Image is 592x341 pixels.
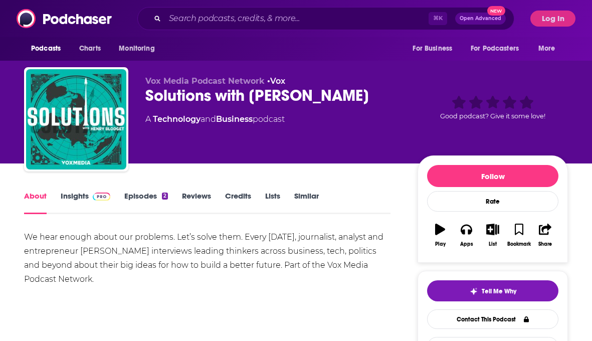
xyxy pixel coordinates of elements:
span: Open Advanced [460,16,501,21]
button: tell me why sparkleTell Me Why [427,280,558,301]
a: Episodes2 [124,191,168,214]
a: Similar [294,191,319,214]
span: Charts [79,42,101,56]
button: Share [532,217,558,253]
span: and [201,114,216,124]
div: Apps [460,241,473,247]
button: Follow [427,165,558,187]
div: Play [435,241,446,247]
a: About [24,191,47,214]
button: open menu [406,39,465,58]
a: Lists [265,191,280,214]
img: Podchaser Pro [93,193,110,201]
img: tell me why sparkle [470,287,478,295]
a: InsightsPodchaser Pro [61,191,110,214]
button: Bookmark [506,217,532,253]
a: Credits [225,191,251,214]
span: For Podcasters [471,42,519,56]
div: Share [538,241,552,247]
button: Log In [530,11,575,27]
img: Solutions with Henry Blodget [26,69,126,169]
input: Search podcasts, credits, & more... [165,11,429,27]
span: Podcasts [31,42,61,56]
span: Vox Media Podcast Network [145,76,265,86]
span: ⌘ K [429,12,447,25]
div: Rate [427,191,558,212]
a: Charts [73,39,107,58]
button: List [480,217,506,253]
div: List [489,241,497,247]
button: Open AdvancedNew [455,13,506,25]
span: Tell Me Why [482,287,516,295]
button: Apps [453,217,479,253]
div: A podcast [145,113,285,125]
button: open menu [531,39,568,58]
a: Reviews [182,191,211,214]
span: • [267,76,285,86]
button: open menu [24,39,74,58]
div: Search podcasts, credits, & more... [137,7,514,30]
a: Technology [153,114,201,124]
div: Bookmark [507,241,531,247]
button: open menu [112,39,167,58]
span: Good podcast? Give it some love! [440,112,545,120]
span: New [487,6,505,16]
a: Vox [270,76,285,86]
div: 2 [162,193,168,200]
button: Play [427,217,453,253]
span: More [538,42,555,56]
div: We hear enough about our problems. Let’s solve them. Every [DATE], journalist, analyst and entrep... [24,230,390,286]
span: For Business [413,42,452,56]
div: Good podcast? Give it some love! [418,76,568,138]
a: Business [216,114,253,124]
img: Podchaser - Follow, Share and Rate Podcasts [17,9,113,28]
button: open menu [464,39,533,58]
a: Contact This Podcast [427,309,558,329]
span: Monitoring [119,42,154,56]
